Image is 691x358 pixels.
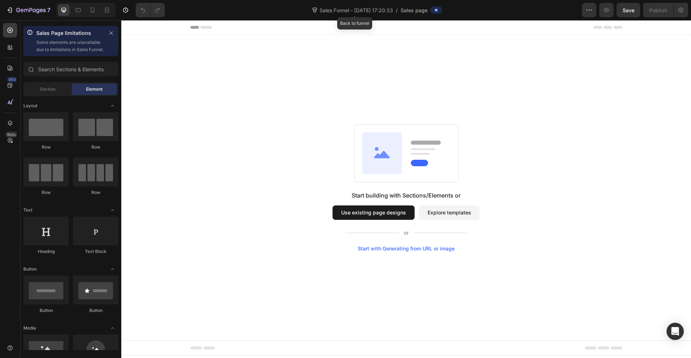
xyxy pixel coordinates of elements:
[73,144,118,150] div: Row
[73,248,118,255] div: Text Block
[73,307,118,314] div: Button
[617,3,640,17] button: Save
[23,189,69,196] div: Row
[23,307,69,314] div: Button
[23,62,118,76] input: Search Sections & Elements
[86,86,103,92] span: Element
[47,6,50,14] p: 7
[23,103,37,109] span: Layout
[236,226,333,231] div: Start with Generating from URL or image
[107,322,118,334] span: Toggle open
[7,77,17,82] div: 450
[211,185,293,200] button: Use existing page designs
[107,263,118,275] span: Toggle open
[667,323,684,340] div: Open Intercom Messenger
[23,207,32,213] span: Text
[36,29,104,37] p: Sales Page limitations
[643,3,673,17] button: Publish
[23,248,69,255] div: Heading
[230,171,339,180] div: Start building with Sections/Elements or
[3,3,54,17] button: 7
[5,132,17,137] div: Beta
[107,204,118,216] span: Toggle open
[40,86,55,92] span: Section
[136,3,165,17] div: Undo/Redo
[73,189,118,196] div: Row
[23,144,69,150] div: Row
[36,39,104,53] p: Some elements are unavailable due to limitations in Sales Funnel.
[107,100,118,112] span: Toggle open
[401,6,428,14] span: Sales page
[121,20,691,358] iframe: Design area
[23,325,36,331] span: Media
[298,185,358,200] button: Explore templates
[23,266,37,272] span: Button
[396,6,398,14] span: /
[649,6,667,14] div: Publish
[318,6,394,14] span: Sales Funnel - [DATE] 17:20:33
[623,7,634,13] span: Save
